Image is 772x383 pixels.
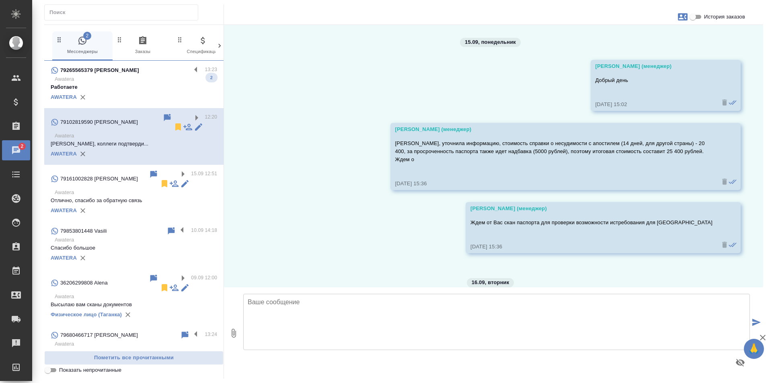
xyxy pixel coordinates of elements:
p: 13:23 [205,66,217,74]
svg: Зажми и перетащи, чтобы поменять порядок вкладок [55,36,63,43]
svg: Зажми и перетащи, чтобы поменять порядок вкладок [176,36,184,43]
span: Заказы [116,36,170,55]
button: Заявки [673,7,692,27]
p: Awatera [55,236,217,244]
div: Подписать на чат другого [169,283,179,293]
p: Awatera [55,293,217,301]
span: Спецификации [176,36,230,55]
div: Редактировать контакт [180,179,190,188]
div: Пометить непрочитанным [180,330,190,340]
p: 79265565379 [PERSON_NAME] [60,66,139,74]
p: 15.09 12:51 [191,170,217,178]
div: Пометить непрочитанным [166,226,176,236]
div: [DATE] 15:36 [470,243,712,251]
button: Удалить привязку [77,252,89,264]
p: Awatera [55,75,217,83]
div: Пометить непрочитанным [162,113,172,123]
div: [PERSON_NAME] (менеджер) [470,205,712,213]
p: Awatera [55,132,217,140]
span: Мессенджеры [55,36,109,55]
p: Спасибо большое [51,244,217,252]
input: Поиск [49,7,198,18]
button: Удалить привязку [77,205,89,217]
p: Awatera [55,188,217,197]
p: Отлично, спасибо за обратную связь [51,197,217,205]
a: AWATERA [51,255,77,261]
div: [DATE] 15:02 [595,100,713,109]
div: 36206299808 Alena09.09 12:00AwateraВысылаю вам сканы документовФизическое лицо (Таганка) [44,269,224,326]
svg: Отписаться [160,283,169,293]
div: Пометить непрочитанным [149,170,158,179]
svg: Отписаться [173,122,183,132]
div: 79102819590 [PERSON_NAME]12:20Awatera[PERSON_NAME], коллеги подтверди...AWATERA [44,108,224,165]
p: 13:24 [205,330,217,338]
p: Добрый день [595,76,713,84]
div: [DATE] 15:36 [395,180,713,188]
p: 79680466717 [PERSON_NAME] [60,331,138,339]
p: Ждем от Вас скан паспорта для проверки возможности истребования для [GEOGRAPHIC_DATA] [470,219,712,227]
p: [PERSON_NAME], уточнила информацию, стоимость справки о несудимости с апостилем (14 дней, для дру... [395,139,713,164]
span: Показать непрочитанные [59,366,121,374]
div: Пометить непрочитанным [149,274,158,283]
button: Предпросмотр [731,353,750,372]
a: AWATERA [51,207,77,213]
div: [PERSON_NAME] (менеджер) [595,62,713,70]
p: 79853801448 Vasili [60,227,107,235]
p: Awatera [55,340,217,348]
p: 10.09 14:18 [191,226,217,234]
svg: Отписаться [160,179,169,188]
a: Физическое лицо (Таганка) [51,311,122,317]
button: Удалить привязку [122,309,134,321]
p: 15.09, понедельник [465,38,516,46]
div: [PERSON_NAME] (менеджер) [395,125,713,133]
span: Пометить все прочитанными [49,353,219,363]
div: Редактировать контакт [180,283,190,293]
p: 36206299808 Alena [60,279,108,287]
p: 16.09, вторник [472,279,509,287]
div: 79161002828 [PERSON_NAME]15.09 12:51AwateraОтлично, спасибо за обратную связьAWATERA [44,165,224,221]
div: 79853801448 Vasili10.09 14:18AwateraСпасибо большоеAWATERA [44,221,224,269]
span: 🙏 [747,340,761,357]
span: 2 [16,142,28,150]
p: [PERSON_NAME], коллеги подтверди... [51,140,217,148]
span: 2 [205,74,218,82]
p: 12:20 [205,113,217,121]
p: 79102819590 [PERSON_NAME] [60,118,138,126]
svg: Зажми и перетащи, чтобы поменять порядок вкладок [116,36,123,43]
p: 79161002828 [PERSON_NAME] [60,175,138,183]
div: 79680466717 [PERSON_NAME]13:24AwateraФизическое лицо ([PERSON_NAME]) [44,326,224,373]
a: AWATERA [51,94,77,100]
button: Удалить привязку [77,91,89,103]
span: История заказов [704,13,745,21]
span: 2 [83,32,91,40]
a: AWATERA [51,151,77,157]
p: Высылаю вам сканы документов [51,301,217,309]
p: Работаете [51,83,217,91]
div: 79265565379 [PERSON_NAME]13:23AwateraРаботаете2AWATERA [44,61,224,108]
button: Пометить все прочитанными [44,351,224,365]
button: 🙏 [744,339,764,359]
p: 09.09 12:00 [191,274,217,282]
a: 2 [2,140,30,160]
